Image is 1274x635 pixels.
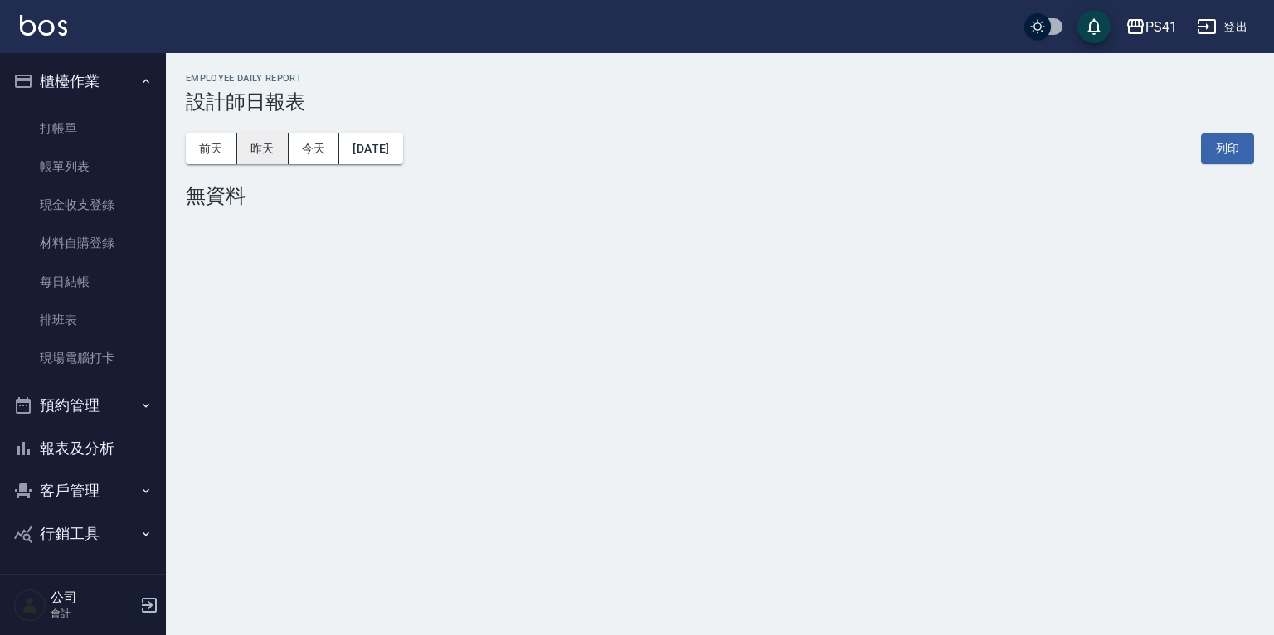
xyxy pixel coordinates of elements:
[7,148,159,186] a: 帳單列表
[7,186,159,224] a: 現金收支登錄
[1201,133,1254,164] button: 列印
[51,606,135,621] p: 會計
[7,301,159,339] a: 排班表
[237,133,289,164] button: 昨天
[7,339,159,377] a: 現場電腦打卡
[186,133,237,164] button: 前天
[7,427,159,470] button: 報表及分析
[1190,12,1254,42] button: 登出
[7,512,159,555] button: 行銷工具
[13,589,46,622] img: Person
[1145,17,1177,37] div: PS41
[7,469,159,512] button: 客戶管理
[186,90,1254,114] h3: 設計師日報表
[51,589,135,606] h5: 公司
[7,263,159,301] a: 每日結帳
[1119,10,1184,44] button: PS41
[7,384,159,427] button: 預約管理
[289,133,340,164] button: 今天
[20,15,67,36] img: Logo
[339,133,402,164] button: [DATE]
[7,60,159,103] button: 櫃檯作業
[186,73,1254,84] h2: Employee Daily Report
[7,224,159,262] a: 材料自購登錄
[7,109,159,148] a: 打帳單
[186,184,1254,207] div: 無資料
[1077,10,1111,43] button: save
